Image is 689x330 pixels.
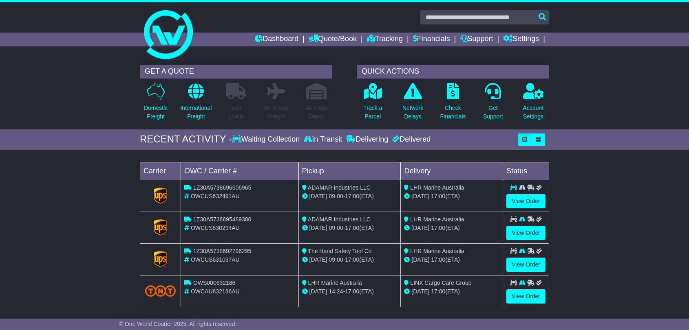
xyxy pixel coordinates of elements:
[309,225,327,231] span: [DATE]
[193,248,251,254] span: 1Z30A5738692796295
[308,248,371,254] span: The Hand Safety Tool Co
[404,287,499,296] div: (ETA)
[411,193,429,199] span: [DATE]
[302,287,397,296] div: - (ETA)
[411,225,429,231] span: [DATE]
[119,321,237,327] span: © One World Courier 2025. All rights reserved.
[345,256,359,263] span: 17:00
[367,33,403,46] a: Tracking
[329,225,343,231] span: 09:00
[363,83,382,125] a: Track aParcel
[191,288,240,295] span: OWCAU632186AU
[503,162,549,180] td: Status
[345,288,359,295] span: 17:00
[523,83,544,125] a: AccountSettings
[154,188,168,204] img: GetCarrierServiceLogo
[431,225,445,231] span: 17:00
[411,288,429,295] span: [DATE]
[506,258,545,272] a: View Order
[144,83,168,125] a: DomesticFreight
[431,193,445,199] span: 17:00
[401,162,503,180] td: Delivery
[140,162,181,180] td: Carrier
[193,216,251,223] span: 1Z30A5738695489380
[404,192,499,201] div: (ETA)
[302,256,397,264] div: - (ETA)
[191,225,240,231] span: OWCUS630294AU
[264,104,288,121] p: Air & Sea Freight
[483,104,503,121] p: Get Support
[154,219,168,236] img: GetCarrierServiceLogo
[309,288,327,295] span: [DATE]
[308,184,371,191] span: ADAMAR Industries LLC
[440,83,466,125] a: CheckFinancials
[440,104,466,121] p: Check Financials
[193,184,251,191] span: 1Z30A5738696606965
[308,216,371,223] span: ADAMAR Industries LLC
[410,184,464,191] span: LHR Marine Australia
[191,193,240,199] span: OWCUS632491AU
[329,256,343,263] span: 09:00
[357,65,549,79] div: QUICK ACTIONS
[431,256,445,263] span: 17:00
[181,162,299,180] td: OWC / Carrier #
[410,248,464,254] span: LHR Marine Australia
[309,256,327,263] span: [DATE]
[363,104,382,121] p: Track a Parcel
[506,289,545,304] a: View Order
[503,33,539,46] a: Settings
[302,224,397,232] div: - (ETA)
[402,83,424,125] a: NetworkDelays
[345,193,359,199] span: 17:00
[309,33,357,46] a: Quote/Book
[404,224,499,232] div: (ETA)
[308,280,362,286] span: LHR Marine Australia
[329,288,343,295] span: 14:24
[309,193,327,199] span: [DATE]
[431,288,445,295] span: 17:00
[302,135,344,144] div: In Transit
[154,251,168,267] img: GetCarrierServiceLogo
[410,280,471,286] span: LINX Cargo Care Group
[140,65,332,79] div: GET A QUOTE
[410,216,464,223] span: LHR Marine Australia
[390,135,431,144] div: Delivered
[232,135,302,144] div: Waiting Collection
[329,193,343,199] span: 09:00
[302,192,397,201] div: - (ETA)
[483,83,503,125] a: GetSupport
[523,104,544,121] p: Account Settings
[180,83,212,125] a: InternationalFreight
[298,162,401,180] td: Pickup
[193,280,236,286] span: OWS000632186
[402,104,423,121] p: Network Delays
[344,135,390,144] div: Delivering
[345,225,359,231] span: 17:00
[506,194,545,208] a: View Order
[460,33,493,46] a: Support
[255,33,298,46] a: Dashboard
[506,226,545,240] a: View Order
[411,256,429,263] span: [DATE]
[404,256,499,264] div: (ETA)
[140,133,232,145] div: RECENT ACTIVITY -
[305,104,327,121] p: Air / Sea Depot
[180,104,212,121] p: International Freight
[145,285,176,296] img: TNT_Domestic.png
[144,104,168,121] p: Domestic Freight
[226,104,246,121] p: Full Loads
[191,256,240,263] span: OWCUS631037AU
[413,33,450,46] a: Financials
